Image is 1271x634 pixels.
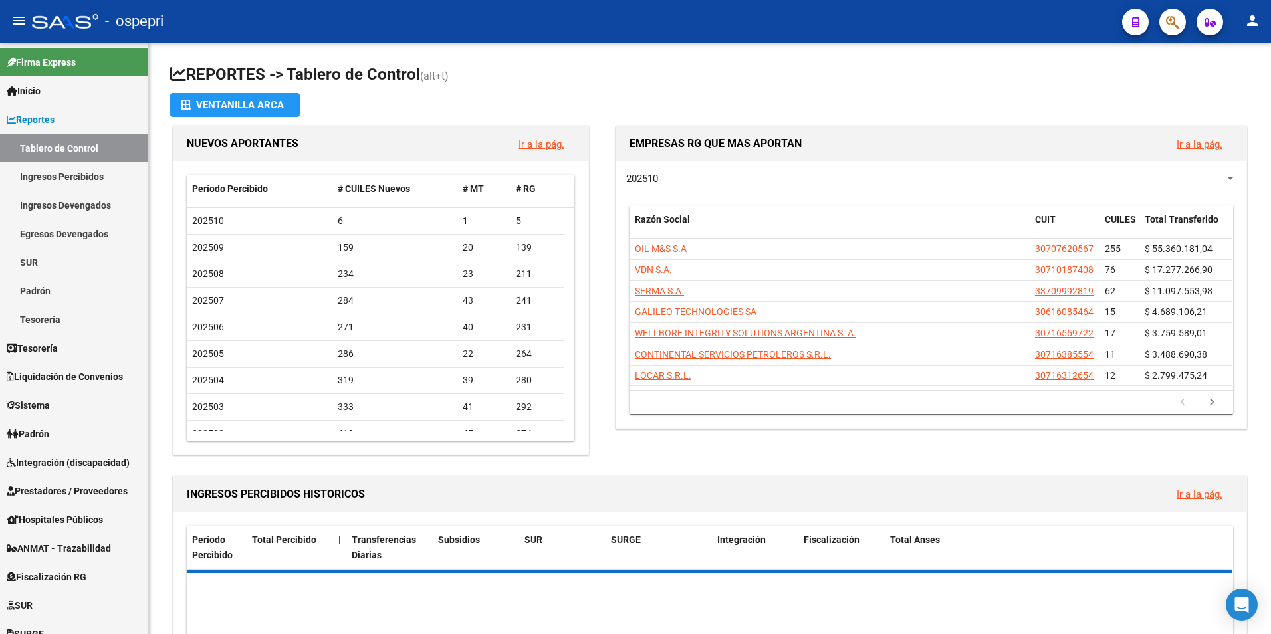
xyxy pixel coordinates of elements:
[192,268,224,279] span: 202508
[712,526,798,570] datatable-header-cell: Integración
[192,428,224,439] span: 202502
[516,399,558,415] div: 292
[457,175,511,203] datatable-header-cell: # MT
[338,183,410,194] span: # CUILES Nuevos
[463,293,505,308] div: 43
[635,243,687,254] span: OIL M&S S.A
[463,399,505,415] div: 41
[1170,395,1195,410] a: go to previous page
[181,93,289,117] div: Ventanilla ARCA
[1166,482,1233,506] button: Ir a la pág.
[516,426,558,441] div: 374
[463,373,505,388] div: 39
[192,348,224,359] span: 202505
[170,64,1250,87] h1: REPORTES -> Tablero de Control
[105,7,164,36] span: - ospepri
[7,341,58,356] span: Tesorería
[338,320,453,335] div: 271
[7,398,50,413] span: Sistema
[885,526,1222,570] datatable-header-cell: Total Anses
[187,526,247,570] datatable-header-cell: Período Percibido
[338,534,341,545] span: |
[352,534,416,560] span: Transferencias Diarias
[1145,214,1218,225] span: Total Transferido
[346,526,433,570] datatable-header-cell: Transferencias Diarias
[1035,328,1094,338] span: 30716559722
[7,455,130,470] span: Integración (discapacidad)
[635,214,690,225] span: Razón Social
[1177,138,1222,150] a: Ir a la pág.
[463,183,484,194] span: # MT
[1105,286,1115,296] span: 62
[192,375,224,385] span: 202504
[7,55,76,70] span: Firma Express
[511,175,564,203] datatable-header-cell: # RG
[1105,243,1121,254] span: 255
[333,526,346,570] datatable-header-cell: |
[463,346,505,362] div: 22
[7,112,55,127] span: Reportes
[519,526,606,570] datatable-header-cell: SUR
[516,373,558,388] div: 280
[516,240,558,255] div: 139
[338,373,453,388] div: 319
[635,370,691,381] span: LOCAR S.R.L.
[338,293,453,308] div: 284
[187,137,298,150] span: NUEVOS APORTANTES
[635,306,756,317] span: GALILEO TECHNOLOGIES SA
[1145,349,1207,360] span: $ 3.488.690,38
[516,320,558,335] div: 231
[1035,349,1094,360] span: 30716385554
[635,328,856,338] span: WELLBORE INTEGRITY SOLUTIONS ARGENTINA S. A.
[1166,132,1233,156] button: Ir a la pág.
[170,93,300,117] button: Ventanilla ARCA
[1030,205,1099,249] datatable-header-cell: CUIT
[1035,214,1056,225] span: CUIT
[1145,264,1213,275] span: $ 17.277.266,90
[192,215,224,226] span: 202510
[717,534,766,545] span: Integración
[1035,370,1094,381] span: 30716312654
[890,534,940,545] span: Total Anses
[635,264,672,275] span: VDN S.A.
[1105,370,1115,381] span: 12
[804,534,860,545] span: Fiscalización
[1139,205,1232,249] datatable-header-cell: Total Transferido
[630,137,802,150] span: EMPRESAS RG QUE MAS APORTAN
[463,320,505,335] div: 40
[338,399,453,415] div: 333
[516,293,558,308] div: 241
[635,349,831,360] span: CONTINENTAL SERVICIOS PETROLEROS S.R.L.
[1105,328,1115,338] span: 17
[516,213,558,229] div: 5
[463,426,505,441] div: 45
[338,213,453,229] div: 6
[1035,243,1094,254] span: 30707620567
[7,570,86,584] span: Fiscalización RG
[1145,286,1213,296] span: $ 11.097.553,98
[187,488,365,500] span: INGRESOS PERCIBIDOS HISTORICOS
[338,426,453,441] div: 419
[338,240,453,255] div: 159
[7,84,41,98] span: Inicio
[433,526,519,570] datatable-header-cell: Subsidios
[192,183,268,194] span: Período Percibido
[1226,589,1258,621] div: Open Intercom Messenger
[1105,214,1136,225] span: CUILES
[338,346,453,362] div: 286
[252,534,316,545] span: Total Percibido
[630,205,1030,249] datatable-header-cell: Razón Social
[1145,243,1213,254] span: $ 55.360.181,04
[1244,13,1260,29] mat-icon: person
[7,484,128,498] span: Prestadores / Proveedores
[606,526,712,570] datatable-header-cell: SURGE
[519,138,564,150] a: Ir a la pág.
[463,240,505,255] div: 20
[1177,488,1222,500] a: Ir a la pág.
[420,70,449,82] span: (alt+t)
[187,175,332,203] datatable-header-cell: Período Percibido
[247,526,333,570] datatable-header-cell: Total Percibido
[1035,306,1094,317] span: 30616085464
[192,322,224,332] span: 202506
[192,534,233,560] span: Período Percibido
